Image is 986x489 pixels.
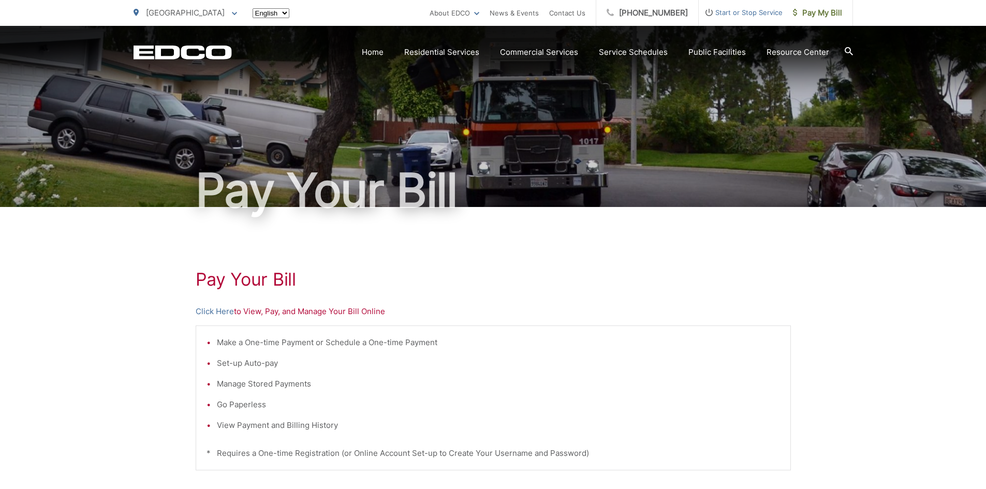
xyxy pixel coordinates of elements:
[490,7,539,19] a: News & Events
[196,305,791,318] p: to View, Pay, and Manage Your Bill Online
[196,305,234,318] a: Click Here
[500,46,578,58] a: Commercial Services
[207,447,780,460] p: * Requires a One-time Registration (or Online Account Set-up to Create Your Username and Password)
[430,7,479,19] a: About EDCO
[217,378,780,390] li: Manage Stored Payments
[217,357,780,369] li: Set-up Auto-pay
[217,419,780,432] li: View Payment and Billing History
[253,8,289,18] select: Select a language
[599,46,668,58] a: Service Schedules
[134,165,853,216] h1: Pay Your Bill
[688,46,746,58] a: Public Facilities
[793,7,842,19] span: Pay My Bill
[549,7,585,19] a: Contact Us
[404,46,479,58] a: Residential Services
[362,46,384,58] a: Home
[217,398,780,411] li: Go Paperless
[146,8,225,18] span: [GEOGRAPHIC_DATA]
[196,269,791,290] h1: Pay Your Bill
[767,46,829,58] a: Resource Center
[134,45,232,60] a: EDCD logo. Return to the homepage.
[217,336,780,349] li: Make a One-time Payment or Schedule a One-time Payment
